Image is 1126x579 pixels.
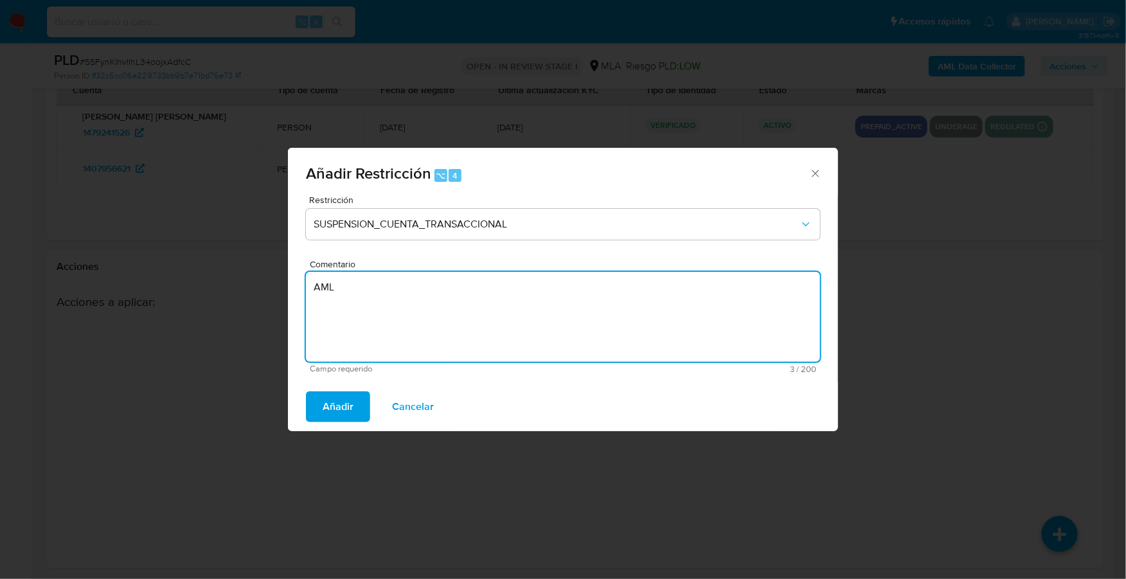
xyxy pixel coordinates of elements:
[310,260,824,269] span: Comentario
[392,393,434,421] span: Cancelar
[436,170,445,182] span: ⌥
[306,391,370,422] button: Añadir
[323,393,353,421] span: Añadir
[306,272,820,362] textarea: AML
[375,391,451,422] button: Cancelar
[809,167,821,179] button: Cerrar ventana
[310,364,563,373] span: Campo requerido
[452,170,458,182] span: 4
[306,162,431,184] span: Añadir Restricción
[563,365,816,373] span: Máximo 200 caracteres
[314,218,800,231] span: SUSPENSION_CUENTA_TRANSACCIONAL
[309,195,823,204] span: Restricción
[306,209,820,240] button: Restriction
